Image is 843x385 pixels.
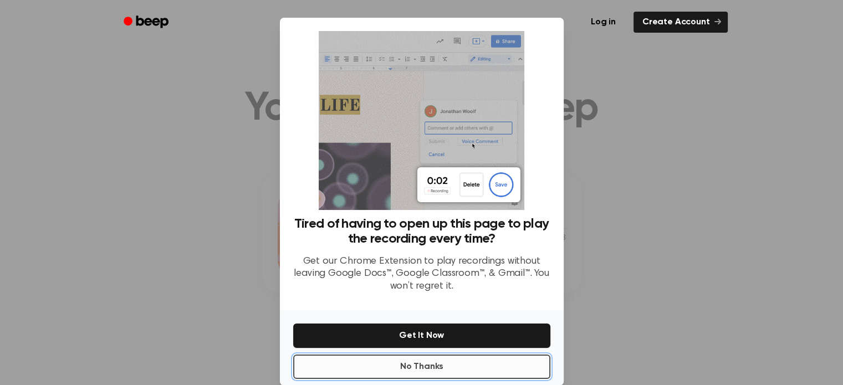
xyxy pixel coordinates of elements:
h3: Tired of having to open up this page to play the recording every time? [293,217,550,247]
a: Create Account [633,12,728,33]
button: No Thanks [293,355,550,379]
a: Log in [580,9,627,35]
button: Get It Now [293,324,550,348]
img: Beep extension in action [319,31,524,210]
p: Get our Chrome Extension to play recordings without leaving Google Docs™, Google Classroom™, & Gm... [293,255,550,293]
a: Beep [116,12,178,33]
